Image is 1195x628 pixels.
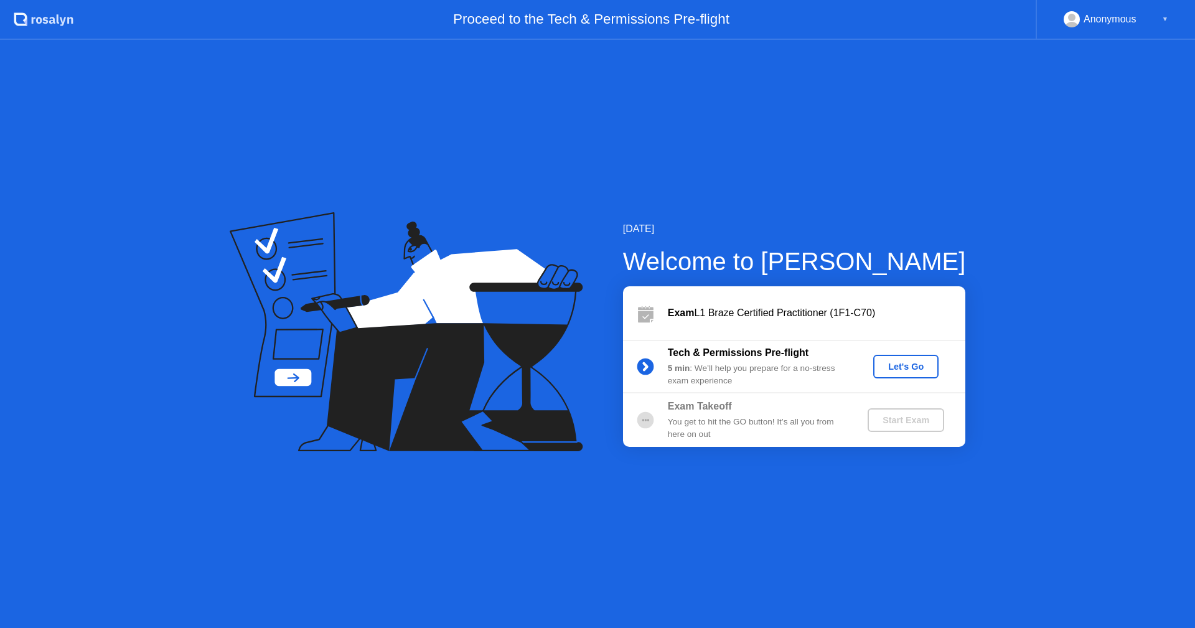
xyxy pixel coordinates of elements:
b: Tech & Permissions Pre-flight [668,347,808,358]
div: [DATE] [623,222,966,237]
b: Exam [668,307,695,318]
div: You get to hit the GO button! It’s all you from here on out [668,416,847,441]
div: Let's Go [878,362,934,372]
div: L1 Braze Certified Practitioner (1F1-C70) [668,306,965,321]
div: Welcome to [PERSON_NAME] [623,243,966,280]
b: Exam Takeoff [668,401,732,411]
div: ▼ [1162,11,1168,27]
div: : We’ll help you prepare for a no-stress exam experience [668,362,847,388]
div: Anonymous [1084,11,1136,27]
b: 5 min [668,363,690,373]
div: Start Exam [873,415,939,425]
button: Let's Go [873,355,939,378]
button: Start Exam [868,408,944,432]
